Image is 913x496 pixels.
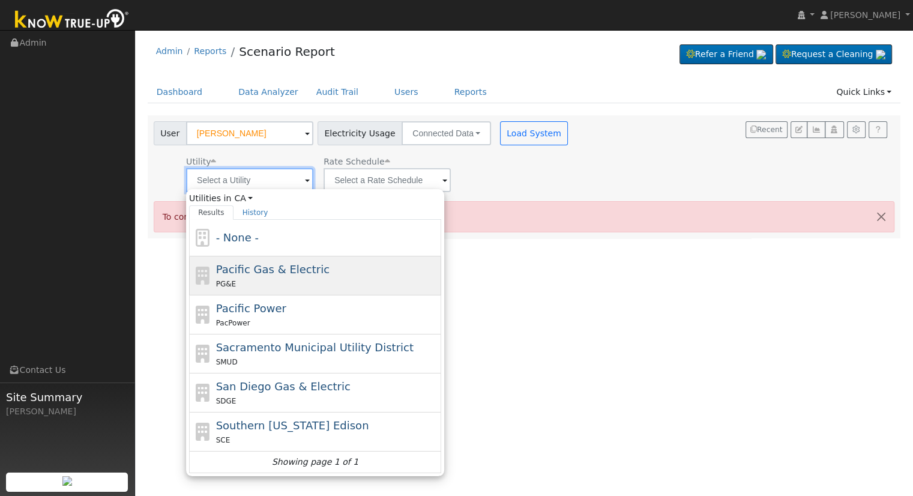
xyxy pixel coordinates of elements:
[189,192,441,205] span: Utilities in
[194,46,226,56] a: Reports
[791,121,807,138] button: Edit User
[239,44,335,59] a: Scenario Report
[229,81,307,103] a: Data Analyzer
[154,121,187,145] span: User
[216,302,286,315] span: Pacific Power
[216,358,238,366] span: SMUD
[6,405,128,418] div: [PERSON_NAME]
[756,50,766,59] img: retrieve
[324,168,451,192] input: Select a Rate Schedule
[216,341,414,354] span: Sacramento Municipal Utility District
[847,121,866,138] button: Settings
[216,263,330,276] span: Pacific Gas & Electric
[216,231,259,244] span: - None -
[385,81,427,103] a: Users
[216,280,236,288] span: PG&E
[62,476,72,486] img: retrieve
[402,121,491,145] button: Connected Data
[807,121,825,138] button: Multi-Series Graph
[148,81,212,103] a: Dashboard
[500,121,568,145] button: Load System
[869,121,887,138] a: Help Link
[186,168,313,192] input: Select a Utility
[9,7,135,34] img: Know True-Up
[876,50,885,59] img: retrieve
[189,205,234,220] a: Results
[163,212,385,222] span: To connect your utility provider, click "Connect Now"
[186,156,313,168] div: Utility
[307,81,367,103] a: Audit Trail
[186,121,313,145] input: Select a User
[216,319,250,327] span: PacPower
[869,202,894,231] button: Close
[234,205,277,220] a: History
[825,121,843,138] button: Login As
[445,81,496,103] a: Reports
[216,380,351,393] span: San Diego Gas & Electric
[324,157,390,166] span: Alias: None
[746,121,788,138] button: Recent
[776,44,892,65] a: Request a Cleaning
[6,389,128,405] span: Site Summary
[216,397,237,405] span: SDGE
[216,436,231,444] span: SCE
[234,192,253,205] a: CA
[318,121,402,145] span: Electricity Usage
[216,419,369,432] span: Southern [US_STATE] Edison
[679,44,773,65] a: Refer a Friend
[156,46,183,56] a: Admin
[830,10,900,20] span: [PERSON_NAME]
[272,456,358,468] i: Showing page 1 of 1
[827,81,900,103] a: Quick Links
